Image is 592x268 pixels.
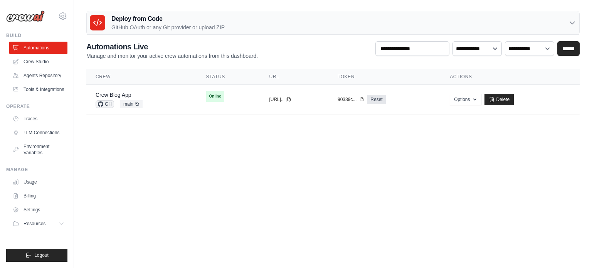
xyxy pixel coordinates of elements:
span: main [120,100,143,108]
span: Online [206,91,224,102]
a: Reset [367,95,385,104]
a: Environment Variables [9,140,67,159]
a: Automations [9,42,67,54]
button: Options [450,94,481,105]
h2: Automations Live [86,41,258,52]
a: Agents Repository [9,69,67,82]
p: GitHub OAuth or any Git provider or upload ZIP [111,24,225,31]
span: GH [96,100,114,108]
a: Traces [9,113,67,125]
a: Tools & Integrations [9,83,67,96]
span: Resources [24,221,45,227]
a: Crew Studio [9,56,67,68]
th: URL [260,69,328,85]
th: Actions [441,69,580,85]
a: LLM Connections [9,126,67,139]
h3: Deploy from Code [111,14,225,24]
th: Crew [86,69,197,85]
button: Logout [6,249,67,262]
a: Usage [9,176,67,188]
a: Billing [9,190,67,202]
button: Resources [9,217,67,230]
img: Logo [6,10,45,22]
div: Manage [6,167,67,173]
a: Settings [9,204,67,216]
a: Crew Blog App [96,92,131,98]
div: Build [6,32,67,39]
th: Status [197,69,260,85]
div: Operate [6,103,67,110]
a: Delete [484,94,514,105]
th: Token [328,69,441,85]
span: Logout [34,252,49,258]
button: 90339c... [338,96,364,103]
p: Manage and monitor your active crew automations from this dashboard. [86,52,258,60]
